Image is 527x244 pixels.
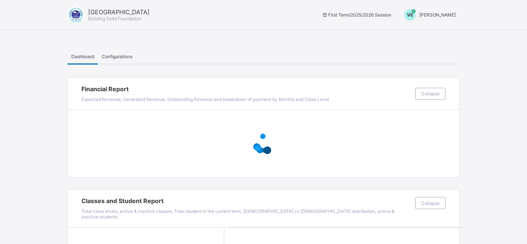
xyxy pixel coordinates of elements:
[81,96,329,102] span: Expected Revenue, Generated Revenue, Outstanding Revenue and breakdown of payment by Months and C...
[102,54,132,59] span: Configurations
[81,85,411,93] span: Financial Report
[81,208,395,220] span: Total class levels, active & inactive classes, Total student in the current term, [DEMOGRAPHIC_DA...
[421,200,440,206] span: Collapse
[88,8,150,16] span: [GEOGRAPHIC_DATA]
[71,54,94,59] span: Dashboard
[421,91,440,96] span: Collapse
[81,197,411,205] span: Classes and Student Report
[419,12,456,18] span: [PERSON_NAME]
[88,16,141,21] span: Building Solid Foundation
[322,12,391,18] span: session/term information
[407,12,413,18] span: VE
